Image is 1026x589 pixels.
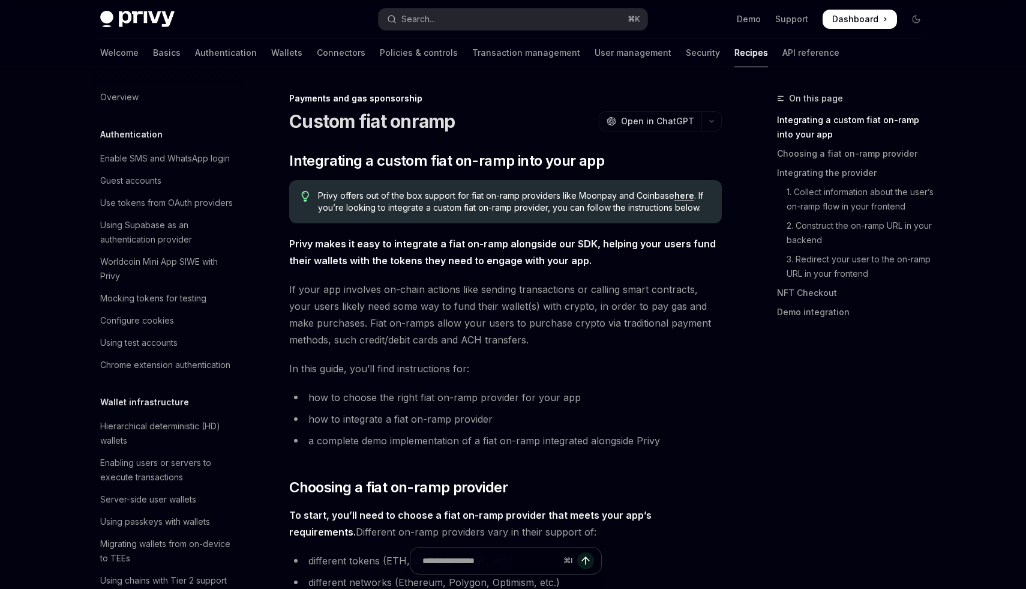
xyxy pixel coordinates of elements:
[100,151,230,166] div: Enable SMS and WhatsApp login
[734,38,768,67] a: Recipes
[301,191,310,202] svg: Tip
[289,411,722,427] li: how to integrate a fiat on-ramp provider
[380,38,458,67] a: Policies & controls
[777,183,935,216] a: 1. Collect information about the user’s on-ramp flow in your frontend
[91,214,244,250] a: Using Supabase as an authentication provider
[289,92,722,104] div: Payments and gas sponsorship
[100,515,210,529] div: Using passkeys with wallets
[91,251,244,287] a: Worldcoin Mini App SIWE with Privy
[289,110,455,132] h1: Custom fiat onramp
[289,389,722,406] li: how to choose the right fiat on-ramp provider for your app
[195,38,257,67] a: Authentication
[289,151,604,171] span: Integrating a custom fiat on-ramp into your app
[91,86,244,108] a: Overview
[789,91,843,106] span: On this page
[737,13,761,25] a: Demo
[91,170,244,192] a: Guest accounts
[823,10,897,29] a: Dashboard
[100,255,237,283] div: Worldcoin Mini App SIWE with Privy
[100,174,161,188] div: Guest accounts
[91,489,244,510] a: Server-side user wallets
[91,288,244,309] a: Mocking tokens for testing
[100,395,189,409] h5: Wallet infrastructure
[782,38,839,67] a: API reference
[599,111,701,131] button: Open in ChatGPT
[153,38,181,67] a: Basics
[289,360,722,377] span: In this guide, you’ll find instructions for:
[91,332,244,354] a: Using test accounts
[777,216,935,250] a: 2. Construct the on-ramp URL in your backend
[686,38,720,67] a: Security
[628,14,640,24] span: ⌘ K
[317,38,365,67] a: Connectors
[289,281,722,348] span: If your app involves on-chain actions like sending transactions or calling smart contracts, your ...
[289,509,652,538] strong: To start, you’ll need to choose a fiat on-ramp provider that meets your app’s requirements.
[91,148,244,169] a: Enable SMS and WhatsApp login
[777,283,935,303] a: NFT Checkout
[832,13,878,25] span: Dashboard
[100,291,206,306] div: Mocking tokens for testing
[289,478,508,497] span: Choosing a fiat on-ramp provider
[91,354,244,376] a: Chrome extension authentication
[289,238,716,267] strong: Privy makes it easy to integrate a fiat on-ramp alongside our SDK, helping your users fund their ...
[100,419,237,448] div: Hierarchical deterministic (HD) wallets
[100,90,139,104] div: Overview
[91,415,244,452] a: Hierarchical deterministic (HD) wallets
[100,218,237,247] div: Using Supabase as an authentication provider
[100,358,230,372] div: Chrome extension authentication
[775,13,808,25] a: Support
[379,8,647,30] button: Open search
[91,511,244,533] a: Using passkeys with wallets
[100,196,233,210] div: Use tokens from OAuth providers
[100,537,237,566] div: Migrating wallets from on-device to TEEs
[318,190,710,214] span: Privy offers out of the box support for fiat on-ramp providers like Moonpay and Coinbase . If you...
[100,492,196,507] div: Server-side user wallets
[577,552,594,569] button: Send message
[271,38,302,67] a: Wallets
[100,11,175,28] img: dark logo
[777,163,935,183] a: Integrating the provider
[777,250,935,283] a: 3. Redirect your user to the on-ramp URL in your frontend
[401,12,435,26] div: Search...
[777,303,935,322] a: Demo integration
[100,38,139,67] a: Welcome
[100,313,174,328] div: Configure cookies
[91,192,244,214] a: Use tokens from OAuth providers
[91,310,244,331] a: Configure cookies
[100,456,237,485] div: Enabling users or servers to execute transactions
[621,115,694,127] span: Open in ChatGPT
[907,10,926,29] button: Toggle dark mode
[777,144,935,163] a: Choosing a fiat on-ramp provider
[472,38,580,67] a: Transaction management
[91,452,244,488] a: Enabling users or servers to execute transactions
[777,110,935,144] a: Integrating a custom fiat on-ramp into your app
[100,127,163,142] h5: Authentication
[100,336,178,350] div: Using test accounts
[289,432,722,449] li: a complete demo implementation of a fiat on-ramp integrated alongside Privy
[100,573,227,588] div: Using chains with Tier 2 support
[595,38,671,67] a: User management
[674,190,694,201] a: here
[289,507,722,540] span: Different on-ramp providers vary in their support of:
[91,533,244,569] a: Migrating wallets from on-device to TEEs
[422,548,559,574] input: Ask a question...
